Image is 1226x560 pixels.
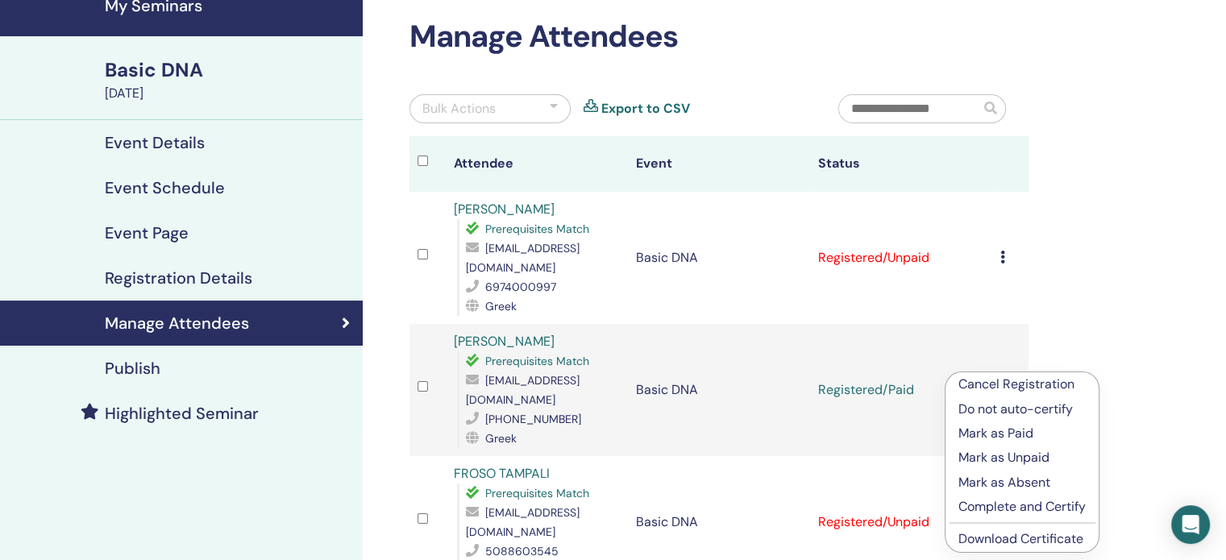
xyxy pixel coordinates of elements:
[105,178,225,197] h4: Event Schedule
[454,201,555,218] a: [PERSON_NAME]
[485,486,589,500] span: Prerequisites Match
[105,359,160,378] h4: Publish
[466,241,580,275] span: [EMAIL_ADDRESS][DOMAIN_NAME]
[95,56,363,103] a: Basic DNA[DATE]
[105,223,189,243] h4: Event Page
[105,84,353,103] div: [DATE]
[466,505,580,539] span: [EMAIL_ADDRESS][DOMAIN_NAME]
[409,19,1029,56] h2: Manage Attendees
[628,324,810,456] td: Basic DNA
[454,465,550,482] a: FROSO TAMPALI
[628,136,810,192] th: Event
[485,431,517,446] span: Greek
[105,56,353,84] div: Basic DNA
[810,136,992,192] th: Status
[466,373,580,407] span: [EMAIL_ADDRESS][DOMAIN_NAME]
[485,544,559,558] span: 5088603545
[601,99,690,118] a: Export to CSV
[485,222,589,236] span: Prerequisites Match
[958,497,1086,516] p: Complete and Certify
[105,133,205,152] h4: Event Details
[958,448,1086,467] p: Mark as Unpaid
[958,424,1086,443] p: Mark as Paid
[628,192,810,324] td: Basic DNA
[454,333,555,350] a: [PERSON_NAME]
[958,530,1083,547] a: Download Certificate
[105,268,252,288] h4: Registration Details
[485,354,589,368] span: Prerequisites Match
[958,375,1086,394] p: Cancel Registration
[446,136,628,192] th: Attendee
[485,280,556,294] span: 6974000997
[485,299,517,313] span: Greek
[958,400,1086,419] p: Do not auto-certify
[958,473,1086,492] p: Mark as Absent
[105,313,249,333] h4: Manage Attendees
[485,412,581,426] span: [PHONE_NUMBER]
[422,99,496,118] div: Bulk Actions
[1171,505,1210,544] div: Open Intercom Messenger
[105,404,259,423] h4: Highlighted Seminar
